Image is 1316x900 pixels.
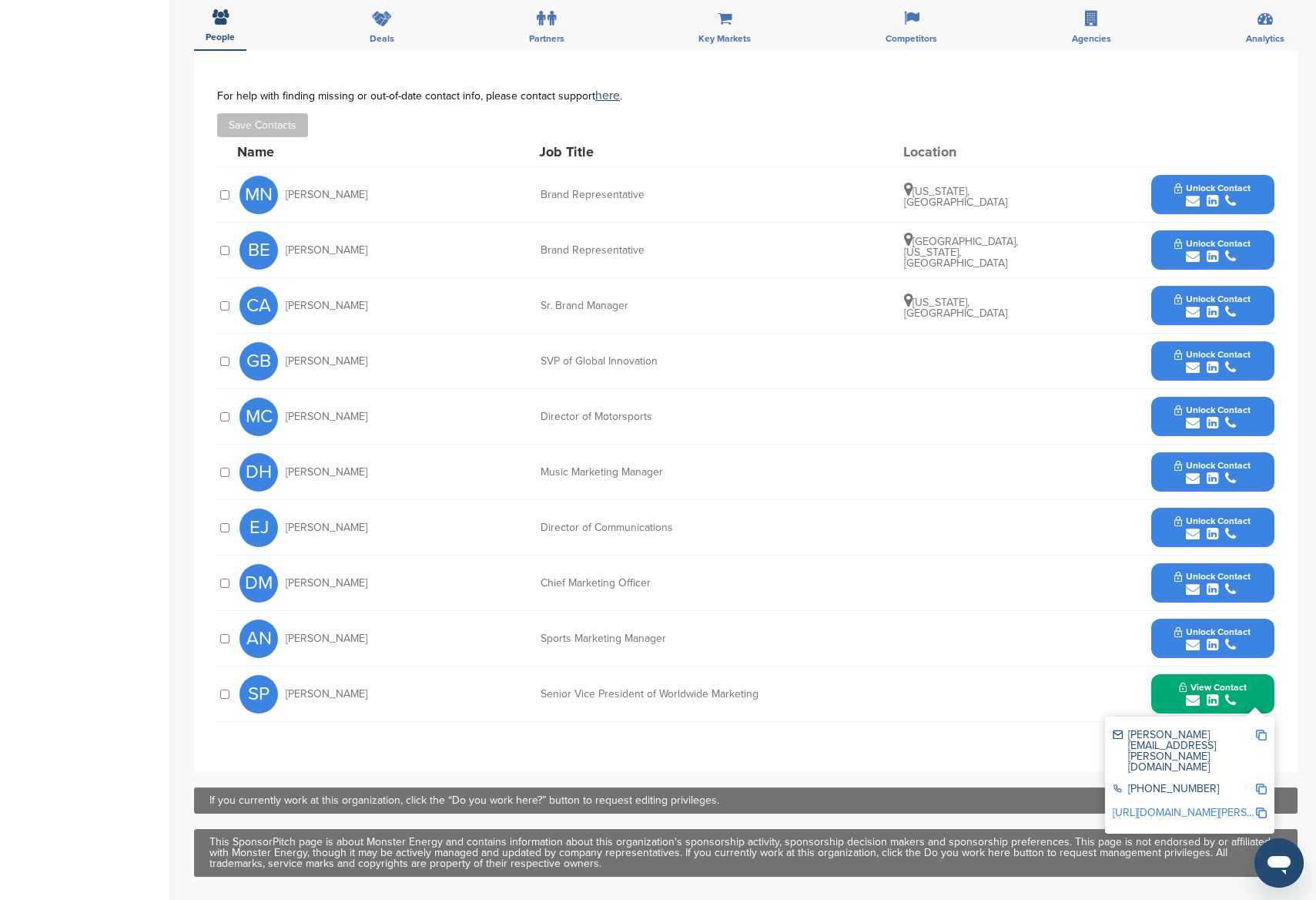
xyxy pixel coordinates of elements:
[239,620,278,658] span: AN
[286,467,367,478] span: [PERSON_NAME]
[904,185,1007,209] span: [US_STATE], [GEOGRAPHIC_DATA]
[1246,34,1284,43] span: Analytics
[239,453,278,492] span: DH
[1174,571,1251,582] span: Unlock Contact
[1113,730,1255,773] div: [PERSON_NAME][EMAIL_ADDRESS][PERSON_NAME][DOMAIN_NAME]
[1072,34,1111,43] span: Agencies
[541,578,772,589] div: Chief Marketing Officer
[209,795,1282,806] div: If you currently work at this organization, click the “Do you work here?” button to request editi...
[541,301,772,311] div: Sr. Brand Manager
[217,113,308,137] button: Save Contacts
[541,467,772,478] div: Music Marketing Manager
[370,34,394,43] span: Deals
[541,245,772,256] div: Brand Representative
[1156,172,1269,218] button: Unlock Contact
[1156,338,1269,385] button: Unlock Contact
[529,34,564,43] span: Partners
[1174,515,1251,526] span: Unlock Contact
[1179,682,1247,693] span: View Contact
[1156,449,1269,495] button: Unlock Contact
[1156,505,1269,551] button: Unlock Contact
[206,32,235,42] span: People
[239,342,278,381] span: GB
[1156,283,1269,329] button: Unlock Contact
[1174,183,1251,193] span: Unlock Contact
[904,235,1018,270] span: [GEOGRAPHIC_DATA], [US_STATE], [GEOGRAPHIC_DATA]
[541,522,772,533] div: Director of Communications
[286,411,367,422] span: [PERSON_NAME]
[904,296,1007,320] span: [US_STATE], [GEOGRAPHIC_DATA]
[209,837,1282,869] div: This SponsorPitch page is about Monster Energy and contains information about this organization's...
[217,89,1274,102] div: For help with finding missing or out-of-date contact info, please contact support .
[239,675,278,714] span: SP
[541,356,772,367] div: SVP of Global Innovation
[1113,806,1301,819] a: [URL][DOMAIN_NAME][PERSON_NAME]
[239,287,278,325] span: CA
[1160,671,1265,717] button: View Contact
[1174,238,1251,249] span: Unlock Contact
[698,34,751,43] span: Key Markets
[237,145,407,159] div: Name
[1174,626,1251,637] span: Unlock Contact
[1256,808,1267,818] img: Copy
[1254,838,1304,888] iframe: Button to launch messaging window
[286,522,367,533] span: [PERSON_NAME]
[539,145,770,159] div: Job Title
[541,190,772,200] div: Brand Representative
[1174,405,1251,415] span: Unlock Contact
[1156,394,1269,440] button: Unlock Contact
[239,398,278,436] span: MC
[239,564,278,603] span: DM
[1256,784,1267,794] img: Copy
[1174,349,1251,360] span: Unlock Contact
[1156,227,1269,274] button: Unlock Contact
[286,578,367,589] span: [PERSON_NAME]
[286,190,367,200] span: [PERSON_NAME]
[1174,294,1251,304] span: Unlock Contact
[541,411,772,422] div: Director of Motorsports
[239,509,278,547] span: EJ
[886,34,937,43] span: Competitors
[541,633,772,644] div: Sports Marketing Manager
[903,145,1019,159] div: Location
[1156,616,1269,662] button: Unlock Contact
[595,88,620,103] a: here
[239,176,278,214] span: MN
[239,231,278,270] span: BE
[1156,560,1269,606] button: Unlock Contact
[1113,784,1255,797] div: [PHONE_NUMBER]
[286,301,367,311] span: [PERSON_NAME]
[286,689,367,700] span: [PERSON_NAME]
[286,633,367,644] span: [PERSON_NAME]
[1256,730,1267,740] img: Copy
[286,245,367,256] span: [PERSON_NAME]
[1174,460,1251,471] span: Unlock Contact
[286,356,367,367] span: [PERSON_NAME]
[541,689,772,700] div: Senior Vice President of Worldwide Marketing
